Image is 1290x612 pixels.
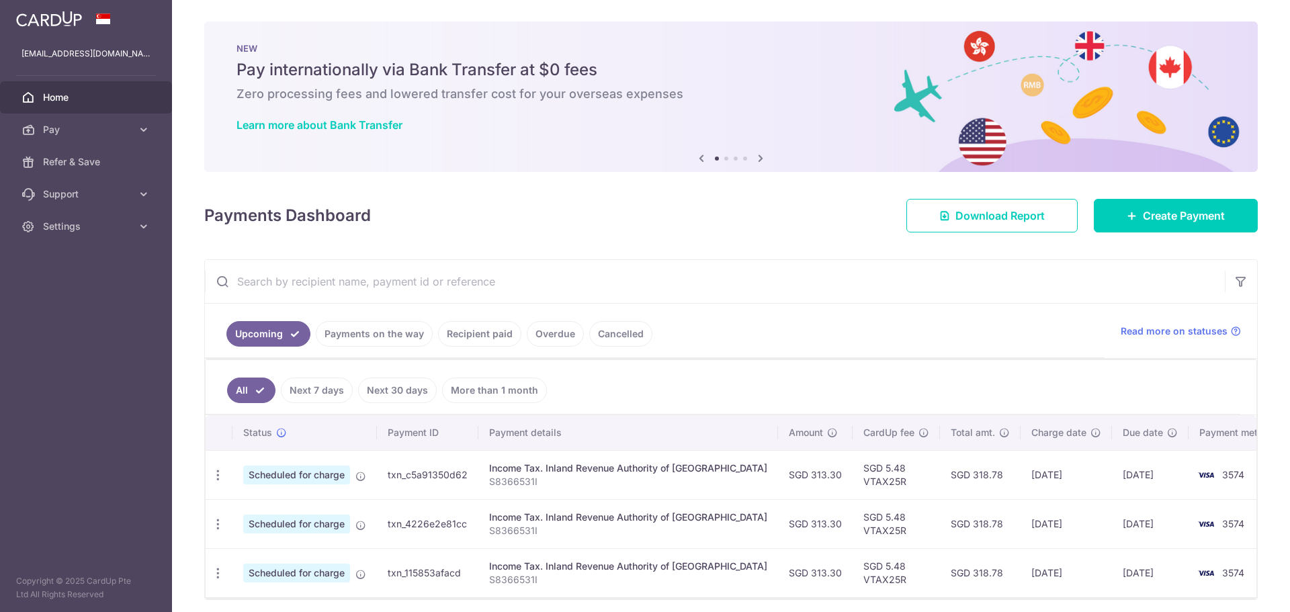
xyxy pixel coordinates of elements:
td: txn_4226e2e81cc [377,499,478,548]
a: Recipient paid [438,321,521,347]
a: Upcoming [226,321,310,347]
p: S8366531I [489,524,767,537]
span: Charge date [1031,426,1086,439]
td: SGD 5.48 VTAX25R [853,450,940,499]
p: S8366531I [489,475,767,488]
p: [EMAIL_ADDRESS][DOMAIN_NAME] [21,47,150,60]
input: Search by recipient name, payment id or reference [205,260,1225,303]
span: Download Report [955,208,1045,224]
a: More than 1 month [442,378,547,403]
td: txn_115853afacd [377,548,478,597]
td: [DATE] [1021,450,1112,499]
td: [DATE] [1021,548,1112,597]
a: Create Payment [1094,199,1258,232]
span: CardUp fee [863,426,914,439]
span: Scheduled for charge [243,466,350,484]
td: [DATE] [1112,548,1189,597]
h6: Zero processing fees and lowered transfer cost for your overseas expenses [236,86,1225,102]
span: 3574 [1222,567,1244,578]
img: CardUp [16,11,82,27]
span: Pay [43,123,132,136]
span: Amount [789,426,823,439]
a: Download Report [906,199,1078,232]
td: SGD 313.30 [778,499,853,548]
span: Support [43,187,132,201]
span: Scheduled for charge [243,564,350,582]
span: Read more on statuses [1121,324,1228,338]
span: Settings [43,220,132,233]
span: 3574 [1222,518,1244,529]
a: Next 30 days [358,378,437,403]
div: Income Tax. Inland Revenue Authority of [GEOGRAPHIC_DATA] [489,560,767,573]
span: Refer & Save [43,155,132,169]
a: Read more on statuses [1121,324,1241,338]
h4: Payments Dashboard [204,204,371,228]
td: SGD 5.48 VTAX25R [853,548,940,597]
td: SGD 318.78 [940,548,1021,597]
iframe: Opens a widget where you can find more information [1204,572,1277,605]
td: [DATE] [1112,450,1189,499]
p: S8366531I [489,573,767,586]
img: Bank Card [1193,565,1219,581]
th: Payment ID [377,415,478,450]
td: SGD 318.78 [940,499,1021,548]
span: Scheduled for charge [243,515,350,533]
td: [DATE] [1021,499,1112,548]
div: Income Tax. Inland Revenue Authority of [GEOGRAPHIC_DATA] [489,511,767,524]
a: Learn more about Bank Transfer [236,118,402,132]
a: Overdue [527,321,584,347]
div: Income Tax. Inland Revenue Authority of [GEOGRAPHIC_DATA] [489,462,767,475]
td: txn_c5a91350d62 [377,450,478,499]
a: Next 7 days [281,378,353,403]
span: Due date [1123,426,1163,439]
td: SGD 313.30 [778,548,853,597]
td: [DATE] [1112,499,1189,548]
td: SGD 318.78 [940,450,1021,499]
span: Home [43,91,132,104]
span: 3574 [1222,469,1244,480]
td: SGD 313.30 [778,450,853,499]
span: Total amt. [951,426,995,439]
h5: Pay internationally via Bank Transfer at $0 fees [236,59,1225,81]
a: Cancelled [589,321,652,347]
p: NEW [236,43,1225,54]
a: All [227,378,275,403]
img: Bank Card [1193,467,1219,483]
td: SGD 5.48 VTAX25R [853,499,940,548]
span: Status [243,426,272,439]
th: Payment details [478,415,778,450]
img: Bank Card [1193,516,1219,532]
a: Payments on the way [316,321,433,347]
img: Bank transfer banner [204,21,1258,172]
span: Create Payment [1143,208,1225,224]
